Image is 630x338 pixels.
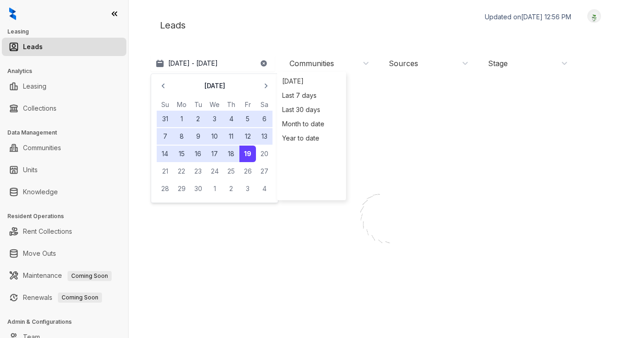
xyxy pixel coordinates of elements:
[485,12,571,22] p: Updated on [DATE] 12:56 PM
[206,100,223,110] th: Wednesday
[23,139,61,157] a: Communities
[2,183,126,201] li: Knowledge
[239,100,256,110] th: Friday
[157,111,173,127] button: 31
[157,128,173,145] button: 7
[239,163,256,180] button: 26
[7,212,128,220] h3: Resident Operations
[190,111,206,127] button: 2
[190,180,206,197] button: 30
[206,180,223,197] button: 1
[588,11,601,21] img: UserAvatar
[23,99,57,118] a: Collections
[190,146,206,162] button: 16
[173,111,190,127] button: 1
[363,266,396,276] div: Loading...
[256,163,272,180] button: 27
[157,163,173,180] button: 21
[2,266,126,285] li: Maintenance
[23,222,72,241] a: Rent Collections
[239,146,256,162] button: 19
[279,88,344,102] div: Last 7 days
[239,111,256,127] button: 5
[168,59,218,68] p: [DATE] - [DATE]
[204,81,225,90] p: [DATE]
[58,293,102,303] span: Coming Soon
[2,38,126,56] li: Leads
[23,77,46,96] a: Leasing
[239,180,256,197] button: 3
[206,111,223,127] button: 3
[157,180,173,197] button: 28
[2,244,126,263] li: Move Outs
[173,163,190,180] button: 22
[190,100,206,110] th: Tuesday
[7,318,128,326] h3: Admin & Configurations
[223,146,239,162] button: 18
[173,100,190,110] th: Monday
[173,180,190,197] button: 29
[279,117,344,131] div: Month to date
[2,222,126,241] li: Rent Collections
[279,74,344,88] div: [DATE]
[223,100,239,110] th: Thursday
[289,58,334,68] div: Communities
[389,58,418,68] div: Sources
[151,55,275,72] button: [DATE] - [DATE]
[239,128,256,145] button: 12
[256,111,272,127] button: 6
[9,7,16,20] img: logo
[23,161,38,179] a: Units
[190,128,206,145] button: 9
[279,102,344,117] div: Last 30 days
[157,146,173,162] button: 14
[23,244,56,263] a: Move Outs
[23,38,43,56] a: Leads
[7,67,128,75] h3: Analytics
[2,161,126,179] li: Units
[23,288,102,307] a: RenewalsComing Soon
[23,183,58,201] a: Knowledge
[256,146,272,162] button: 20
[2,139,126,157] li: Communities
[7,129,128,137] h3: Data Management
[206,128,223,145] button: 10
[256,180,272,197] button: 4
[223,128,239,145] button: 11
[68,271,112,281] span: Coming Soon
[488,58,508,68] div: Stage
[2,99,126,118] li: Collections
[256,100,272,110] th: Saturday
[223,180,239,197] button: 2
[2,288,126,307] li: Renewals
[223,111,239,127] button: 4
[173,128,190,145] button: 8
[256,128,272,145] button: 13
[190,163,206,180] button: 23
[223,163,239,180] button: 25
[173,146,190,162] button: 15
[157,100,173,110] th: Sunday
[2,77,126,96] li: Leasing
[7,28,128,36] h3: Leasing
[279,131,344,145] div: Year to date
[206,163,223,180] button: 24
[334,175,426,266] img: Loader
[151,9,608,41] div: Leads
[206,146,223,162] button: 17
